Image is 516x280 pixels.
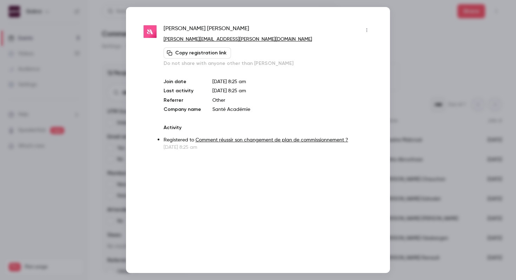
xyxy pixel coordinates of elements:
[164,97,201,104] p: Referrer
[164,47,231,59] button: Copy registration link
[212,97,372,104] p: Other
[144,25,157,38] img: santeacademie.com
[164,136,372,144] p: Registered to
[164,37,312,42] a: [PERSON_NAME][EMAIL_ADDRESS][PERSON_NAME][DOMAIN_NAME]
[164,87,201,95] p: Last activity
[212,106,372,113] p: Santé Académie
[164,25,249,36] span: [PERSON_NAME] [PERSON_NAME]
[212,88,246,93] span: [DATE] 8:25 am
[164,144,372,151] p: [DATE] 8:25 am
[164,124,372,131] p: Activity
[196,138,348,142] a: Comment réussir son changement de plan de commissionnement ?
[164,60,372,67] p: Do not share with anyone other than [PERSON_NAME]
[164,78,201,85] p: Join date
[164,106,201,113] p: Company name
[212,78,372,85] p: [DATE] 8:25 am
